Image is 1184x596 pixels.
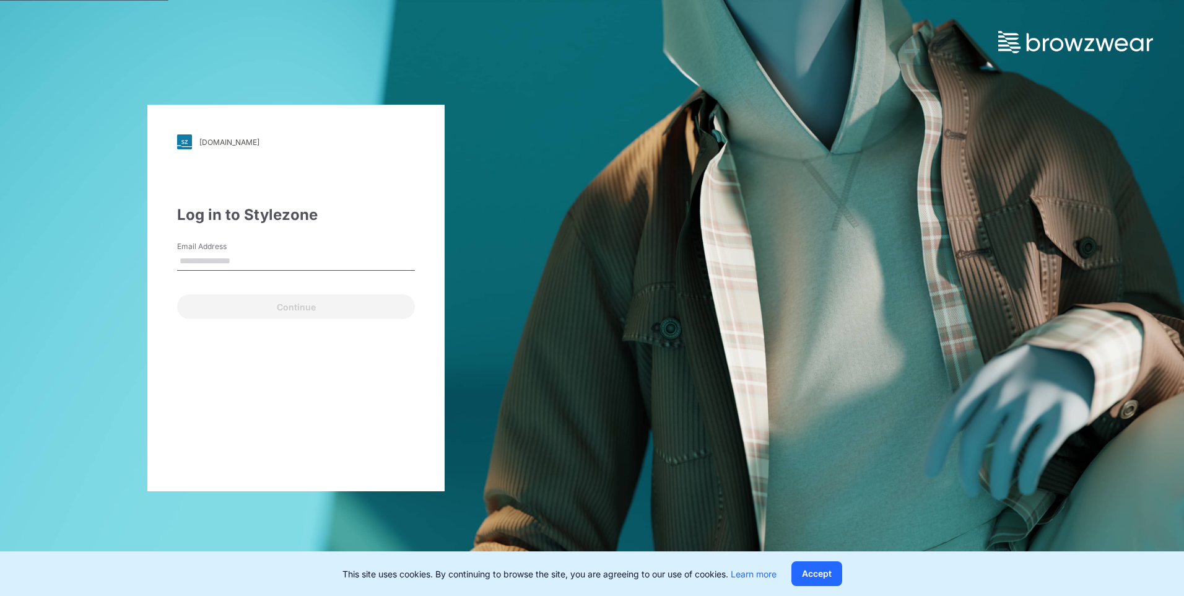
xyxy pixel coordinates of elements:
p: This site uses cookies. By continuing to browse the site, you are agreeing to our use of cookies. [342,568,777,581]
img: svg+xml;base64,PHN2ZyB3aWR0aD0iMjgiIGhlaWdodD0iMjgiIHZpZXdCb3g9IjAgMCAyOCAyOCIgZmlsbD0ibm9uZSIgeG... [177,134,192,149]
img: browzwear-logo.73288ffb.svg [998,31,1153,53]
label: Email Address [177,241,264,252]
div: [DOMAIN_NAME] [199,138,259,147]
button: Accept [791,561,842,586]
a: Learn more [731,569,777,579]
a: [DOMAIN_NAME] [177,134,415,149]
div: Log in to Stylezone [177,204,415,226]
